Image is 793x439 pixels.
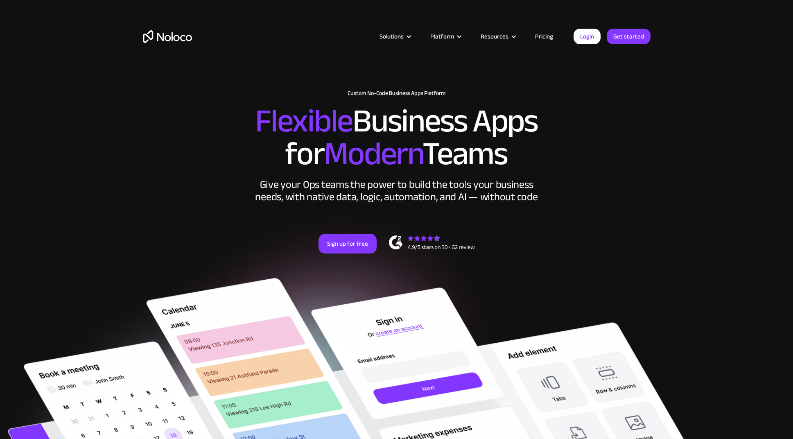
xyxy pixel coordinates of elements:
[420,31,470,42] div: Platform
[430,31,454,42] div: Platform
[143,90,651,97] h1: Custom No-Code Business Apps Platform
[324,123,422,184] span: Modern
[525,31,563,42] a: Pricing
[319,234,377,253] a: Sign up for free
[369,31,420,42] div: Solutions
[143,105,651,170] h2: Business Apps for Teams
[481,31,508,42] div: Resources
[470,31,525,42] div: Resources
[253,179,540,203] div: Give your Ops teams the power to build the tools your business needs, with native data, logic, au...
[380,31,404,42] div: Solutions
[255,91,352,152] span: Flexible
[574,29,601,44] a: Login
[607,29,651,44] a: Get started
[143,30,192,43] a: home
